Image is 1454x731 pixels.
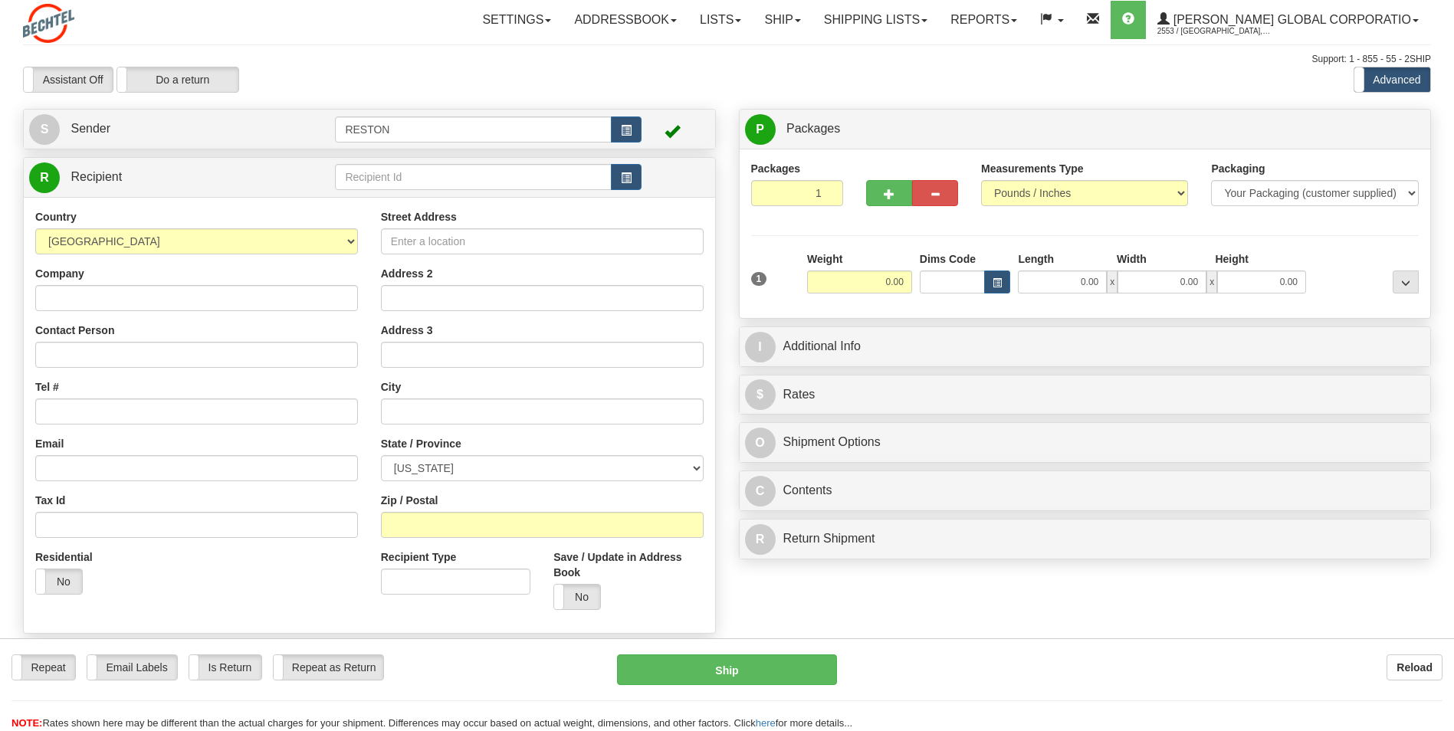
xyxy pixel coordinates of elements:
label: Address 2 [381,266,433,281]
label: Advanced [1354,67,1430,92]
label: Street Address [381,209,457,225]
label: No [36,569,82,594]
label: Tax Id [35,493,65,508]
a: Ship [753,1,812,39]
a: IAdditional Info [745,331,1426,362]
a: Shipping lists [812,1,939,39]
a: Settings [471,1,563,39]
input: Enter a location [381,228,704,254]
label: No [554,585,600,609]
span: [PERSON_NAME] Global Corporatio [1170,13,1411,26]
b: Reload [1397,661,1433,674]
a: Lists [688,1,753,39]
label: Do a return [117,67,238,92]
span: R [745,524,776,555]
span: 2553 / [GEOGRAPHIC_DATA], [PERSON_NAME] [1157,24,1272,39]
span: Packages [786,122,840,135]
span: x [1107,270,1118,293]
a: P Packages [745,113,1426,145]
span: S [29,114,60,145]
span: O [745,428,776,458]
span: R [29,162,60,193]
label: Packages [751,161,801,176]
span: Sender [71,122,110,135]
span: NOTE: [11,717,42,729]
span: P [745,114,776,145]
a: $Rates [745,379,1426,411]
a: S Sender [29,113,335,145]
label: Width [1117,251,1147,267]
span: I [745,332,776,362]
label: City [381,379,401,395]
label: Company [35,266,84,281]
label: Email [35,436,64,451]
a: CContents [745,475,1426,506]
label: Weight [807,251,842,267]
a: R Recipient [29,162,301,193]
input: Recipient Id [335,164,611,190]
div: ... [1393,270,1419,293]
label: Recipient Type [381,549,457,565]
a: here [756,717,776,729]
label: Country [35,209,77,225]
label: Tel # [35,379,59,395]
span: 1 [751,272,767,286]
label: Repeat [12,655,75,680]
span: Recipient [71,170,122,183]
img: logo2553.jpg [23,4,74,43]
label: State / Province [381,436,461,451]
a: OShipment Options [745,427,1426,458]
label: Assistant Off [24,67,113,92]
a: Addressbook [563,1,688,39]
label: Residential [35,549,93,565]
label: Dims Code [920,251,976,267]
span: $ [745,379,776,410]
div: Support: 1 - 855 - 55 - 2SHIP [23,53,1431,66]
span: x [1206,270,1217,293]
label: Length [1018,251,1054,267]
iframe: chat widget [1419,287,1452,444]
button: Reload [1387,654,1443,680]
label: Height [1215,251,1249,267]
label: Is Return [189,655,261,680]
a: [PERSON_NAME] Global Corporatio 2553 / [GEOGRAPHIC_DATA], [PERSON_NAME] [1146,1,1430,39]
a: RReturn Shipment [745,523,1426,555]
label: Zip / Postal [381,493,438,508]
label: Address 3 [381,323,433,338]
label: Email Labels [87,655,177,680]
label: Packaging [1211,161,1265,176]
label: Measurements Type [981,161,1084,176]
input: Sender Id [335,116,611,143]
a: Reports [939,1,1029,39]
button: Ship [617,654,836,685]
label: Repeat as Return [274,655,383,680]
span: C [745,476,776,506]
label: Contact Person [35,323,114,338]
label: Save / Update in Address Book [553,549,703,580]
